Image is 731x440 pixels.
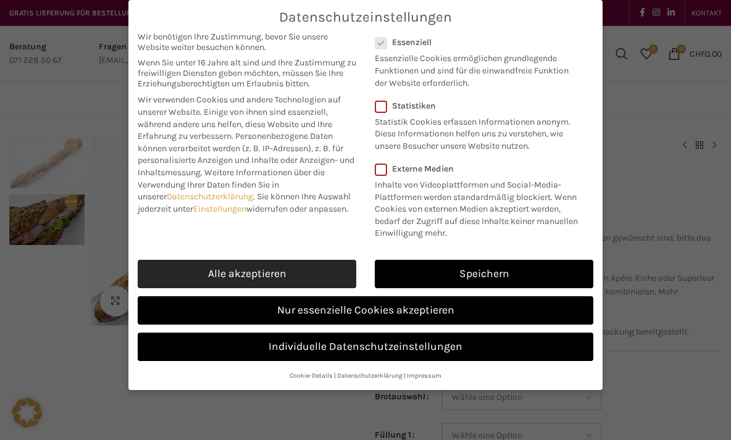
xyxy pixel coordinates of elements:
[375,48,577,89] p: Essenzielle Cookies ermöglichen grundlegende Funktionen und sind für die einwandfreie Funktion de...
[375,101,577,111] label: Statistiken
[138,167,325,202] span: Weitere Informationen über die Verwendung Ihrer Daten finden Sie in unserer .
[290,372,333,380] a: Cookie-Details
[375,164,585,174] label: Externe Medien
[138,31,356,52] span: Wir benötigen Ihre Zustimmung, bevor Sie unsere Website weiter besuchen können.
[407,372,441,380] a: Impressum
[375,260,593,288] a: Speichern
[138,191,351,214] span: Sie können Ihre Auswahl jederzeit unter widerrufen oder anpassen.
[193,204,246,214] a: Einstellungen
[138,260,356,288] a: Alle akzeptieren
[138,131,354,178] span: Personenbezogene Daten können verarbeitet werden (z. B. IP-Adressen), z. B. für personalisierte A...
[138,57,356,89] span: Wenn Sie unter 16 Jahre alt sind und Ihre Zustimmung zu freiwilligen Diensten geben möchten, müss...
[138,333,593,361] a: Individuelle Datenschutzeinstellungen
[167,191,253,202] a: Datenschutzerklärung
[138,94,341,141] span: Wir verwenden Cookies und andere Technologien auf unserer Website. Einige von ihnen sind essenzie...
[375,111,577,152] p: Statistik Cookies erfassen Informationen anonym. Diese Informationen helfen uns zu verstehen, wie...
[138,296,593,325] a: Nur essenzielle Cookies akzeptieren
[375,37,577,48] label: Essenziell
[337,372,403,380] a: Datenschutzerklärung
[375,174,585,239] p: Inhalte von Videoplattformen und Social-Media-Plattformen werden standardmäßig blockiert. Wenn Co...
[279,9,452,25] span: Datenschutzeinstellungen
